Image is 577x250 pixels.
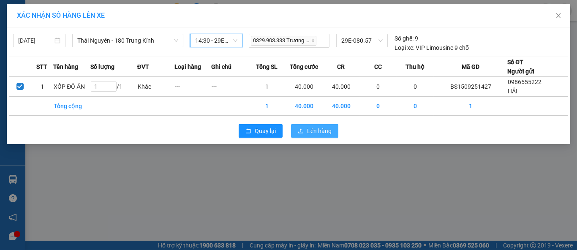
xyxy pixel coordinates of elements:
div: 9 [395,34,418,43]
td: 0 [360,97,397,116]
td: --- [174,77,212,97]
div: VIP Limousine 9 chỗ [395,43,469,52]
span: 29E-080.57 [341,34,383,47]
button: rollbackQuay lại [239,124,283,138]
span: down [174,38,179,43]
span: Thu hộ [406,62,425,71]
td: 40.000 [323,97,360,116]
span: Loại hàng [174,62,201,71]
td: 40.000 [323,77,360,97]
span: Số lượng [90,62,114,71]
span: Loại xe: [395,43,414,52]
span: close [555,12,562,19]
span: ĐVT [137,62,149,71]
td: 0 [397,77,434,97]
span: Tổng cước [290,62,318,71]
span: upload [298,128,304,135]
span: Tổng SL [256,62,278,71]
td: Khác [137,77,174,97]
td: 1 [31,77,54,97]
span: Thái Nguyên - 180 Trung Kính [77,34,178,47]
span: 0986555222 [508,79,542,85]
button: uploadLên hàng [291,124,338,138]
td: Tổng cộng [53,97,90,116]
span: Tên hàng [53,62,78,71]
span: XÁC NHẬN SỐ HÀNG LÊN XE [17,11,105,19]
span: CC [374,62,382,71]
td: BS1509251427 [434,77,507,97]
span: 0329.903.333 Trương ... [251,36,316,46]
span: HẢI [508,88,517,95]
button: Close [547,4,570,28]
span: Số ghế: [395,34,414,43]
input: 15/09/2025 [18,36,53,45]
td: --- [211,77,248,97]
span: rollback [245,128,251,135]
td: 1 [434,97,507,116]
td: 0 [397,97,434,116]
span: 14:30 - 29E-080.57 [195,34,237,47]
td: 40.000 [286,77,323,97]
span: Ghi chú [211,62,231,71]
td: XỐP ĐỒ ĂN [53,77,90,97]
span: Mã GD [462,62,479,71]
td: 40.000 [286,97,323,116]
span: Lên hàng [307,126,332,136]
div: Số ĐT Người gửi [507,57,534,76]
td: 1 [248,77,286,97]
span: Quay lại [255,126,276,136]
span: STT [37,62,48,71]
td: 0 [360,77,397,97]
span: close [311,38,315,43]
span: CR [337,62,345,71]
td: 1 [248,97,286,116]
td: / 1 [90,77,137,97]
